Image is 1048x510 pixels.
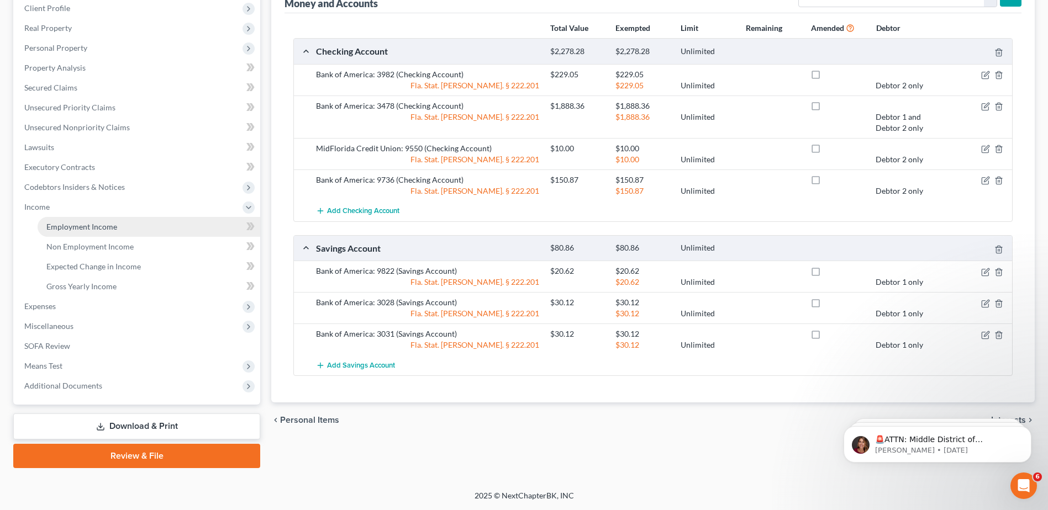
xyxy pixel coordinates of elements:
[610,297,675,308] div: $30.12
[545,143,610,154] div: $10.00
[310,69,545,80] div: Bank of America: 3982 (Checking Account)
[327,207,399,216] span: Add Checking Account
[15,336,260,356] a: SOFA Review
[545,243,610,253] div: $80.86
[811,23,844,33] strong: Amended
[271,416,280,424] i: chevron_left
[310,297,545,308] div: Bank of America: 3028 (Savings Account)
[675,243,740,253] div: Unlimited
[280,416,339,424] span: Personal Items
[316,201,399,221] button: Add Checking Account
[327,361,395,370] span: Add Savings Account
[316,355,395,375] button: Add Savings Account
[870,308,935,319] div: Debtor 1 only
[310,308,545,319] div: Fla. Stat. [PERSON_NAME]. § 222.201
[24,202,50,211] span: Income
[46,222,117,231] span: Employment Income
[610,143,675,154] div: $10.00
[545,174,610,185] div: $150.87
[675,308,740,319] div: Unlimited
[310,242,545,254] div: Savings Account
[15,137,260,157] a: Lawsuits
[610,154,675,165] div: $10.00
[681,23,698,33] strong: Limit
[24,142,54,152] span: Lawsuits
[615,23,650,33] strong: Exempted
[24,103,115,112] span: Unsecured Priority Claims
[746,23,782,33] strong: Remaining
[675,46,740,57] div: Unlimited
[870,154,935,165] div: Debtor 2 only
[870,80,935,91] div: Debtor 2 only
[675,154,740,165] div: Unlimited
[24,182,125,192] span: Codebtors Insiders & Notices
[38,237,260,257] a: Non Employment Income
[870,277,935,288] div: Debtor 1 only
[310,80,545,91] div: Fla. Stat. [PERSON_NAME]. § 222.201
[271,416,339,424] button: chevron_left Personal Items
[46,242,134,251] span: Non Employment Income
[675,111,740,134] div: Unlimited
[24,381,102,390] span: Additional Documents
[310,174,545,185] div: Bank of America: 9736 (Checking Account)
[610,339,675,350] div: $30.12
[15,118,260,137] a: Unsecured Nonpriority Claims
[545,46,610,57] div: $2,278.28
[38,217,260,237] a: Employment Income
[15,78,260,98] a: Secured Claims
[24,301,56,311] span: Expenses
[310,185,545,196] div: Fla. Stat. [PERSON_NAME]. § 222.201
[827,403,1048,480] iframe: Intercom notifications message
[545,100,610,111] div: $1,888.36
[13,444,260,468] a: Review & File
[870,111,935,134] div: Debtor 1 and Debtor 2 only
[610,46,675,57] div: $2,278.28
[24,83,77,92] span: Secured Claims
[310,111,545,134] div: Fla. Stat. [PERSON_NAME]. § 222.201
[24,43,87,52] span: Personal Property
[545,265,610,277] div: $20.62
[870,185,935,196] div: Debtor 2 only
[24,341,70,350] span: SOFA Review
[610,265,675,277] div: $20.62
[1033,472,1042,481] span: 6
[1010,472,1037,499] iframe: Intercom live chat
[24,162,95,172] span: Executory Contracts
[48,42,191,52] p: Message from Katie, sent 3w ago
[310,154,545,165] div: Fla. Stat. [PERSON_NAME]. § 222.201
[310,143,545,154] div: MidFlorida Credit Union: 9550 (Checking Account)
[15,58,260,78] a: Property Analysis
[24,63,86,72] span: Property Analysis
[876,23,900,33] strong: Debtor
[610,185,675,196] div: $150.87
[675,277,740,288] div: Unlimited
[310,265,545,277] div: Bank of America: 9822 (Savings Account)
[610,277,675,288] div: $20.62
[545,69,610,80] div: $229.05
[310,45,545,57] div: Checking Account
[310,100,545,111] div: Bank of America: 3478 (Checking Account)
[24,23,72,33] span: Real Property
[610,80,675,91] div: $229.05
[24,123,130,132] span: Unsecured Nonpriority Claims
[15,157,260,177] a: Executory Contracts
[46,281,117,291] span: Gross Yearly Income
[610,100,675,111] div: $1,888.36
[675,185,740,196] div: Unlimited
[310,328,545,339] div: Bank of America: 3031 (Savings Account)
[545,297,610,308] div: $30.12
[48,32,187,129] span: 🚨ATTN: Middle District of [US_STATE] The court has added a new Credit Counseling Field that we ne...
[24,321,73,331] span: Miscellaneous
[675,339,740,350] div: Unlimited
[13,413,260,439] a: Download & Print
[610,243,675,253] div: $80.86
[38,277,260,296] a: Gross Yearly Income
[610,69,675,80] div: $229.05
[15,98,260,118] a: Unsecured Priority Claims
[24,361,62,370] span: Means Test
[38,257,260,277] a: Expected Change in Income
[610,111,675,134] div: $1,888.36
[610,328,675,339] div: $30.12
